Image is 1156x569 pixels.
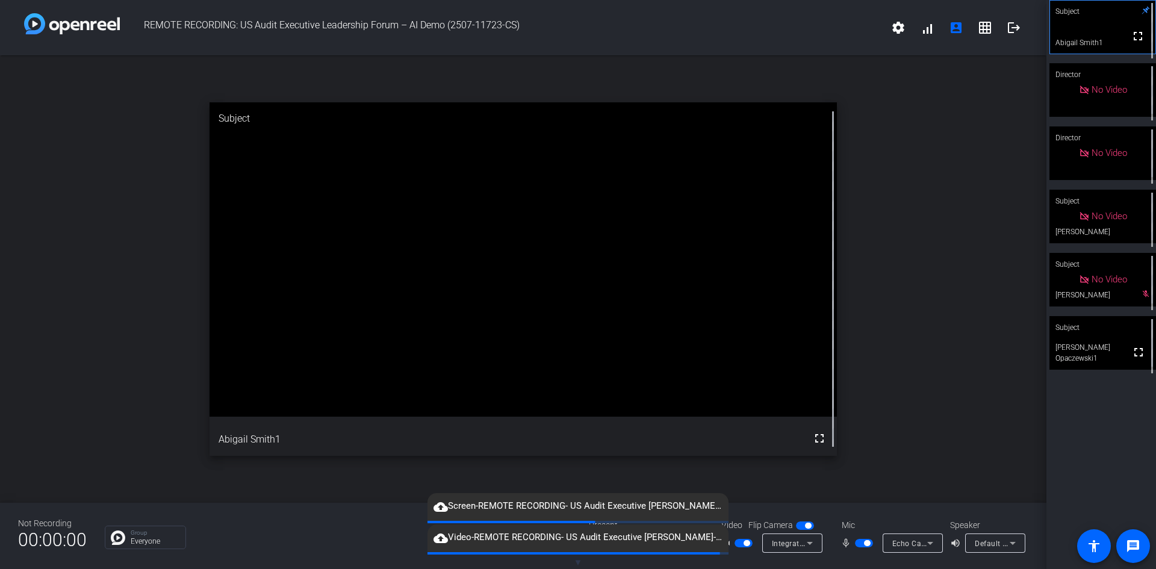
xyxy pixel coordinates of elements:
[1131,345,1146,359] mat-icon: fullscreen
[131,538,179,545] p: Everyone
[1092,274,1127,285] span: No Video
[950,536,965,550] mat-icon: volume_up
[721,519,742,532] span: Video
[978,20,992,35] mat-icon: grid_on
[1092,211,1127,222] span: No Video
[210,102,837,135] div: Subject
[748,519,793,532] span: Flip Camera
[1126,539,1140,553] mat-icon: message
[841,536,855,550] mat-icon: mic_none
[1131,29,1145,43] mat-icon: fullscreen
[950,519,1022,532] div: Speaker
[574,557,583,568] span: ▼
[24,13,120,34] img: white-gradient.svg
[913,13,942,42] button: signal_cellular_alt
[830,519,950,532] div: Mic
[18,525,87,555] span: 00:00:00
[891,20,906,35] mat-icon: settings
[1049,126,1156,149] div: Director
[1087,539,1101,553] mat-icon: accessibility
[1007,20,1021,35] mat-icon: logout
[1049,63,1156,86] div: Director
[949,20,963,35] mat-icon: account_box
[433,531,448,546] mat-icon: cloud_upload
[1049,190,1156,213] div: Subject
[427,499,729,514] span: Screen-REMOTE RECORDING- US Audit Executive [PERSON_NAME]-REMOTE RECORDING- US Audit Executive Le...
[812,431,827,446] mat-icon: fullscreen
[433,500,448,514] mat-icon: cloud_upload
[120,13,884,42] span: REMOTE RECORDING: US Audit Executive Leadership Forum – AI Demo (2507-11723-CS)
[772,538,887,548] span: Integrated Webcam (0bda:5598)
[427,530,729,545] span: Video-REMOTE RECORDING- US Audit Executive [PERSON_NAME]-REMOTE RECORDING- US Audit Executive Lea...
[1049,253,1156,276] div: Subject
[892,538,1114,548] span: Echo Cancelling Speakerphone (Jabra Speak 710) (0b0e:2476)
[18,517,87,530] div: Not Recording
[1092,148,1127,158] span: No Video
[1092,84,1127,95] span: No Video
[111,530,125,545] img: Chat Icon
[1049,316,1156,339] div: Subject
[131,530,179,536] p: Group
